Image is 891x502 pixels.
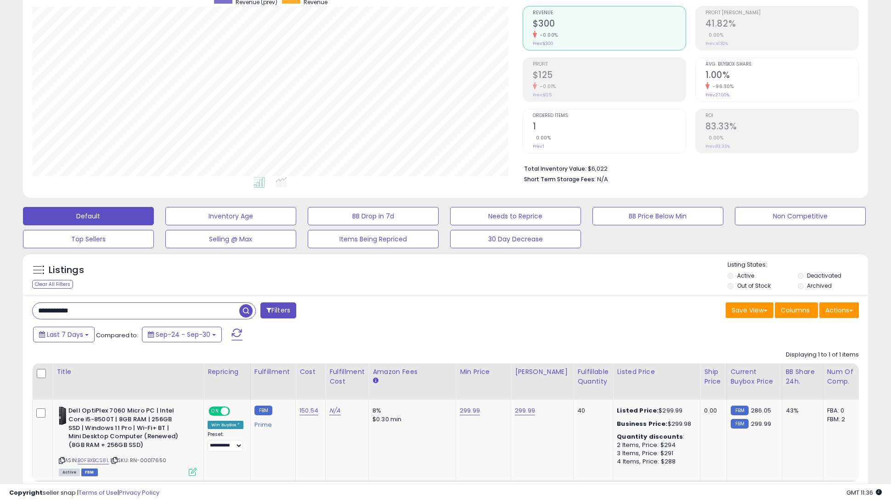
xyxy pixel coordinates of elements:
[450,207,581,225] button: Needs to Reprice
[209,407,221,415] span: ON
[737,272,754,279] label: Active
[32,280,73,289] div: Clear All Filters
[819,302,859,318] button: Actions
[533,113,686,118] span: Ordered Items
[524,165,586,173] b: Total Inventory Value:
[786,367,819,386] div: BB Share 24h.
[727,261,868,269] p: Listing States:
[617,432,683,441] b: Quantity discounts
[515,406,535,415] a: 299.99
[450,230,581,248] button: 30 Day Decrease
[533,62,686,67] span: Profit
[731,406,749,415] small: FBM
[617,406,659,415] b: Listed Price:
[524,175,596,183] b: Short Term Storage Fees:
[81,469,98,476] span: FBM
[78,457,109,464] a: B0FBXBCS8L
[460,367,507,377] div: Min Price
[47,330,83,339] span: Last 7 Days
[705,144,730,149] small: Prev: 83.33%
[533,121,686,134] h2: 1
[372,415,449,424] div: $0.30 min
[308,207,439,225] button: BB Drop in 7d
[142,327,222,342] button: Sep-24 - Sep-30
[524,162,852,173] li: $6,022
[59,407,197,474] div: ASIN:
[705,18,858,31] h2: 41.82%
[59,407,66,425] img: 41ul2qrpAvL._SL40_.jpg
[617,441,693,449] div: 2 Items, Price: $294
[705,32,724,39] small: 0.00%
[372,407,449,415] div: 8%
[460,406,480,415] a: 299.99
[33,327,95,342] button: Last 7 Days
[533,92,552,98] small: Prev: $125
[229,407,243,415] span: OFF
[537,83,556,90] small: -0.01%
[705,41,728,46] small: Prev: 41.82%
[617,420,693,428] div: $299.98
[533,144,544,149] small: Prev: 1
[781,306,810,315] span: Columns
[735,207,866,225] button: Non Competitive
[617,457,693,466] div: 4 Items, Price: $288
[751,419,771,428] span: 299.99
[807,272,841,279] label: Deactivated
[165,230,296,248] button: Selling @ Max
[308,230,439,248] button: Items Being Repriced
[533,11,686,16] span: Revenue
[156,330,210,339] span: Sep-24 - Sep-30
[533,41,553,46] small: Prev: $300
[260,302,296,318] button: Filters
[705,113,858,118] span: ROI
[737,282,771,290] label: Out of Stock
[786,407,816,415] div: 43%
[208,431,243,452] div: Preset:
[827,367,861,386] div: Num of Comp.
[119,488,159,497] a: Privacy Policy
[704,367,722,386] div: Ship Price
[731,367,778,386] div: Current Buybox Price
[592,207,723,225] button: BB Price Below Min
[372,377,378,385] small: Amazon Fees.
[110,457,166,464] span: | SKU: RN-00017650
[533,18,686,31] h2: $300
[49,264,84,277] h5: Listings
[577,367,609,386] div: Fulfillable Quantity
[577,407,606,415] div: 40
[208,421,243,429] div: Win BuyBox *
[705,70,858,82] h2: 1.00%
[254,418,288,429] div: Prime
[299,367,321,377] div: Cost
[9,488,43,497] strong: Copyright
[23,230,154,248] button: Top Sellers
[68,407,180,452] b: Dell OptiPlex 7060 Micro PC | Intel Core i5-8500T | 8GB RAM | 256GB SSD | Windows 11 Pro | Wi-Fi+...
[617,433,693,441] div: :
[775,302,818,318] button: Columns
[329,406,340,415] a: N/A
[846,488,882,497] span: 2025-10-9 11:36 GMT
[617,367,696,377] div: Listed Price
[617,419,667,428] b: Business Price:
[165,207,296,225] button: Inventory Age
[617,449,693,457] div: 3 Items, Price: $291
[537,32,558,39] small: -0.00%
[726,302,773,318] button: Save View
[786,351,859,359] div: Displaying 1 to 1 of 1 items
[704,407,719,415] div: 0.00
[533,134,551,141] small: 0.00%
[751,406,771,415] span: 286.05
[597,175,608,184] span: N/A
[827,415,857,424] div: FBM: 2
[515,367,570,377] div: [PERSON_NAME]
[807,282,832,290] label: Archived
[299,406,318,415] a: 150.54
[710,83,734,90] small: -96.30%
[705,134,724,141] small: 0.00%
[705,121,858,134] h2: 83.33%
[59,469,80,476] span: All listings currently available for purchase on Amazon
[79,488,118,497] a: Terms of Use
[705,92,729,98] small: Prev: 27.00%
[533,70,686,82] h2: $125
[23,207,154,225] button: Default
